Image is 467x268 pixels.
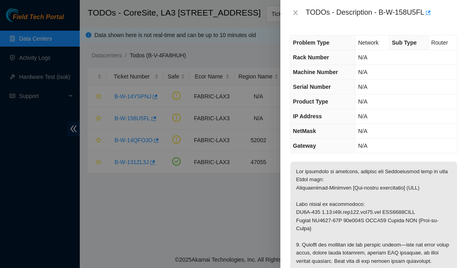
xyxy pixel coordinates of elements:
[293,128,316,134] span: NetMask
[293,84,331,90] span: Serial Number
[306,6,457,19] div: TODOs - Description - B-W-158U5FL
[293,54,329,61] span: Rack Number
[290,9,301,17] button: Close
[358,69,367,75] span: N/A
[292,10,299,16] span: close
[358,54,367,61] span: N/A
[358,98,367,105] span: N/A
[293,39,330,46] span: Problem Type
[358,39,378,46] span: Network
[358,128,367,134] span: N/A
[293,113,322,119] span: IP Address
[358,113,367,119] span: N/A
[358,84,367,90] span: N/A
[293,143,316,149] span: Gateway
[392,39,417,46] span: Sub Type
[431,39,448,46] span: Router
[358,143,367,149] span: N/A
[293,98,328,105] span: Product Type
[293,69,338,75] span: Machine Number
